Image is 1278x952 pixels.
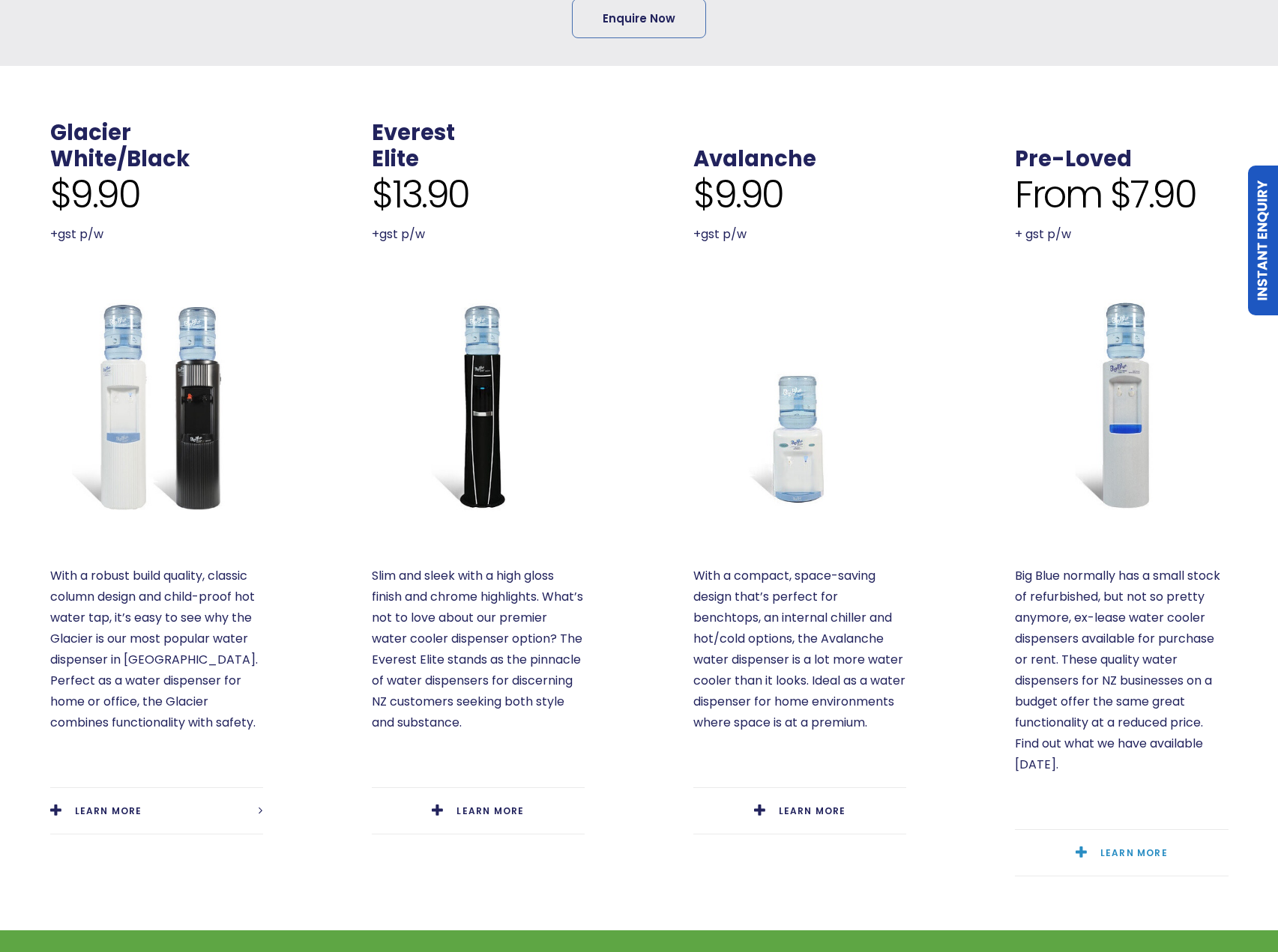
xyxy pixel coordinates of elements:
a: Instant Enquiry [1248,166,1278,315]
a: Avalanche [693,299,906,512]
a: Everest [372,118,455,148]
p: Big Blue normally has a small stock of refurbished, but not so pretty anymore, ex-lease water coo... [1015,566,1228,775]
a: Pre-Loved [1015,144,1132,174]
span: LEARN MORE [1100,846,1168,859]
p: +gst p/w [50,224,263,245]
a: LEARN MORE [372,788,585,834]
a: Glacier [50,118,131,148]
a: LEARN MORE [693,788,906,834]
a: Refurbished [1015,299,1228,512]
a: Elite [372,144,419,174]
span: $13.90 [372,172,469,217]
span: LEARN MORE [779,804,846,817]
span: . [1015,118,1021,148]
p: Slim and sleek with a high gloss finish and chrome highlights. What’s not to love about our premi... [372,566,585,733]
a: LEARN MORE [1015,830,1228,876]
a: Avalanche [693,144,816,174]
a: LEARN MORE [50,788,263,834]
a: White/Black [50,144,190,174]
span: LEARN MORE [75,804,142,817]
a: Fill your own Everest Elite [372,299,585,512]
iframe: Chatbot [1179,853,1257,931]
p: +gst p/w [693,224,906,245]
p: +gst p/w [372,224,585,245]
p: + gst p/w [1015,224,1228,245]
span: LEARN MORE [456,804,524,817]
span: . [693,118,699,148]
span: $9.90 [50,172,140,217]
span: From $7.90 [1015,172,1196,217]
span: $9.90 [693,172,783,217]
a: Fill your own Glacier [50,299,263,512]
p: With a robust build quality, classic column design and child-proof hot water tap, it’s easy to se... [50,566,263,733]
p: With a compact, space-saving design that’s perfect for benchtops, an internal chiller and hot/col... [693,566,906,733]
